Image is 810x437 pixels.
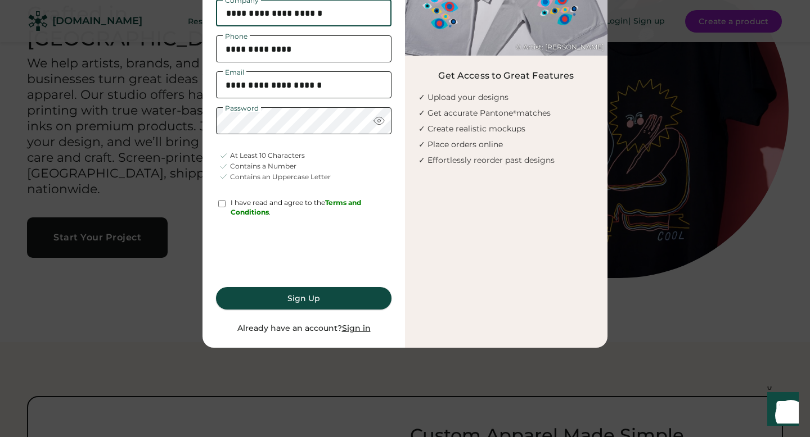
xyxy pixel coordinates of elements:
div: Already have an account? [237,323,371,334]
div: Contains a Number [230,162,296,171]
div: Password [223,105,261,112]
div: I have read and agree to the . [231,198,391,217]
div: At Least 10 Characters [230,151,305,161]
iframe: reCAPTCHA [218,231,389,275]
iframe: Front Chat [757,386,805,435]
u: Sign in [342,323,371,333]
div: © Artist: [PERSON_NAME] [516,43,604,52]
div: Get Access to Great Features [438,69,574,83]
font: Terms and Conditions [231,198,363,216]
div: ✓ Upload your designs ✓ Get accurate Pantone matches ✓ Create realistic mockups ✓ Place orders on... [418,89,607,168]
sup: ® [513,110,516,115]
div: Phone [223,33,250,40]
div: Email [223,69,246,76]
button: Sign Up [216,287,391,309]
div: Contains an Uppercase Letter [230,172,331,182]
